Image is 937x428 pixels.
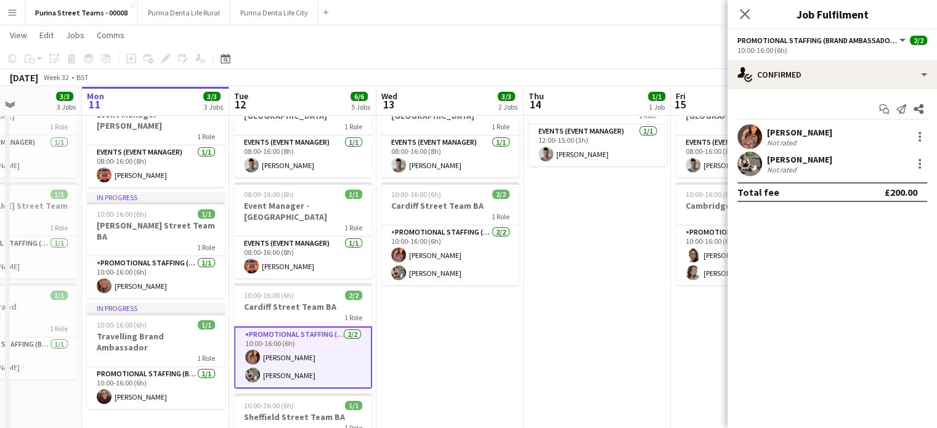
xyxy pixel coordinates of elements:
span: 1/1 [345,401,362,410]
div: £200.00 [885,186,917,198]
span: 2/2 [345,291,362,300]
span: 11 [85,97,104,111]
app-job-card: 08:00-16:00 (8h)1/1Event Manager [GEOGRAPHIC_DATA]1 RoleEvents (Event Manager)1/108:00-16:00 (8h)... [676,81,814,177]
h3: Travelling Brand Ambassador [87,331,225,353]
app-card-role: Events (Event Manager)1/112:00-15:00 (3h)[PERSON_NAME] [529,124,667,166]
app-job-card: 08:00-16:00 (8h)1/1Event Manager [GEOGRAPHIC_DATA]1 RoleEvents (Event Manager)1/108:00-16:00 (8h)... [234,81,372,177]
span: 1/1 [648,92,665,101]
span: 1/1 [198,320,215,329]
span: 1 Role [50,223,68,232]
span: 10:00-16:00 (6h) [686,190,736,199]
span: 1 Role [50,324,68,333]
app-card-role: Events (Event Manager)1/108:00-16:00 (8h)[PERSON_NAME] [676,135,814,177]
div: Not rated [767,138,799,147]
span: 10:00-16:00 (6h) [244,401,294,410]
span: 1/1 [198,209,215,219]
a: Comms [92,27,129,43]
span: 1 Role [344,313,362,322]
span: 2/2 [910,36,927,45]
div: Confirmed [728,60,937,89]
div: [PERSON_NAME] [767,154,832,165]
span: 10:00-16:00 (6h) [244,291,294,300]
div: Not rated [767,165,799,174]
span: Week 32 [41,73,71,82]
h3: Event Manager - [PERSON_NAME] [87,109,225,131]
div: 2 Jobs [498,102,517,111]
div: 10:00-16:00 (6h) [737,46,927,55]
span: 1 Role [344,122,362,131]
div: BST [76,73,89,82]
span: 1 Role [344,223,362,232]
app-card-role: Promotional Staffing (Brand Ambassadors)1/110:00-16:00 (6h)[PERSON_NAME] [87,367,225,409]
app-job-card: In progress10:00-16:00 (6h)1/1Travelling Brand Ambassador1 RolePromotional Staffing (Brand Ambass... [87,303,225,409]
span: 10:00-16:00 (6h) [97,209,147,219]
span: Wed [381,91,397,102]
span: 13 [379,97,397,111]
app-card-role: Events (Event Manager)1/108:00-16:00 (8h)[PERSON_NAME] [381,135,519,177]
span: 1 Role [50,122,68,131]
span: 3/3 [498,92,515,101]
span: 3/3 [56,92,73,101]
span: 1/1 [345,190,362,199]
span: 1 Role [492,212,509,221]
app-card-role: Promotional Staffing (Brand Ambassadors)1/110:00-16:00 (6h)[PERSON_NAME] [87,256,225,298]
app-job-card: 08:00-16:00 (8h)1/1Event Manager [GEOGRAPHIC_DATA]1 RoleEvents (Event Manager)1/108:00-16:00 (8h)... [381,81,519,177]
span: Mon [87,91,104,102]
span: 12 [232,97,248,111]
span: 6/6 [351,92,368,101]
span: Edit [39,30,54,41]
span: Promotional Staffing (Brand Ambassadors) [737,36,898,45]
app-job-card: In progress10:00-16:00 (6h)1/1[PERSON_NAME] Street Team BA1 RolePromotional Staffing (Brand Ambas... [87,192,225,298]
div: In progress [87,303,225,313]
h3: Event Manager - [GEOGRAPHIC_DATA] [234,200,372,222]
div: 08:00-16:00 (8h)1/1Event Manager - [GEOGRAPHIC_DATA]1 RoleEvents (Event Manager)1/108:00-16:00 (8... [234,182,372,278]
button: Purina Denta Life Rural [138,1,230,25]
app-job-card: 10:00-16:00 (6h)2/2Cardiff Street Team BA1 RolePromotional Staffing (Brand Ambassadors)2/210:00-1... [381,182,519,285]
app-job-card: 10:00-16:00 (6h)2/2Cardiff Street Team BA1 RolePromotional Staffing (Brand Ambassadors)2/210:00-1... [234,283,372,389]
span: 15 [674,97,686,111]
span: Tue [234,91,248,102]
app-card-role: Events (Event Manager)1/108:00-16:00 (8h)[PERSON_NAME] [87,145,225,187]
div: [PERSON_NAME] [767,127,832,138]
span: View [10,30,27,41]
span: 1/1 [51,291,68,300]
span: 1/1 [51,190,68,199]
app-card-role: Promotional Staffing (Brand Ambassadors)2/210:00-16:00 (6h)[PERSON_NAME][PERSON_NAME] [234,326,372,389]
a: View [5,27,32,43]
a: Jobs [61,27,89,43]
span: 1 Role [197,353,215,363]
button: Purina Denta Life City [230,1,318,25]
span: 14 [527,97,544,111]
span: Thu [529,91,544,102]
div: 3 Jobs [57,102,76,111]
app-job-card: In progress08:00-16:00 (8h)1/1Event Manager - [PERSON_NAME]1 RoleEvents (Event Manager)1/108:00-1... [87,81,225,187]
app-card-role: Events (Event Manager)1/108:00-16:00 (8h)[PERSON_NAME] [234,135,372,177]
span: 1 Role [197,243,215,252]
span: Fri [676,91,686,102]
div: In progress [87,192,225,202]
span: 1 Role [492,122,509,131]
a: Edit [34,27,59,43]
h3: Job Fulfilment [728,6,937,22]
app-card-role: Events (Event Manager)1/108:00-16:00 (8h)[PERSON_NAME] [234,236,372,278]
h3: [PERSON_NAME] Street Team BA [87,220,225,242]
span: Comms [97,30,124,41]
h3: Cardiff Street Team BA [381,200,519,211]
button: Purina Street Teams - 00008 [25,1,138,25]
span: 2/2 [492,190,509,199]
button: Promotional Staffing (Brand Ambassadors) [737,36,907,45]
app-job-card: 10:00-16:00 (6h)2/2Cambridge Street Team BA1 RolePromotional Staffing (Brand Ambassadors)2/210:00... [676,182,814,285]
span: 08:00-16:00 (8h) [244,190,294,199]
app-job-card: 12:00-15:00 (3h)1/1Travel Day1 RoleEvents (Event Manager)1/112:00-15:00 (3h)[PERSON_NAME] [529,81,667,166]
div: 3 Jobs [204,102,223,111]
div: 1 Job [649,102,665,111]
span: 3/3 [203,92,221,101]
app-card-role: Promotional Staffing (Brand Ambassadors)2/210:00-16:00 (6h)[PERSON_NAME][PERSON_NAME] [381,225,519,285]
h3: Cambridge Street Team BA [676,200,814,211]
